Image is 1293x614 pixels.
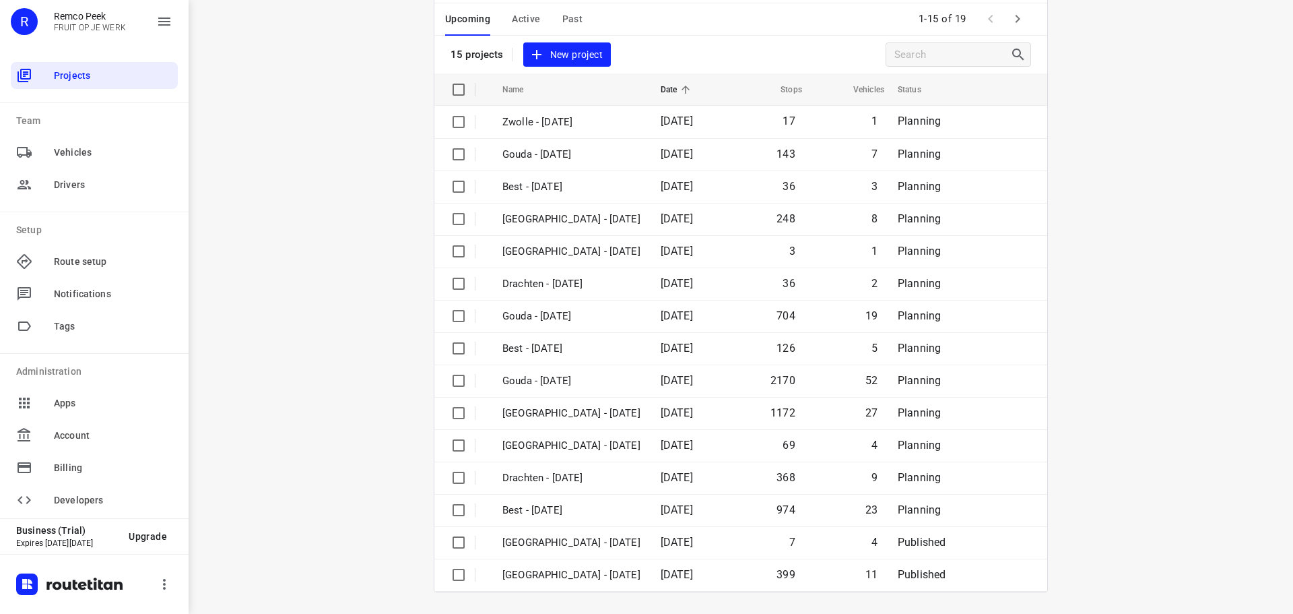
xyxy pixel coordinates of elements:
[865,309,877,322] span: 19
[898,82,939,98] span: Status
[54,493,172,508] span: Developers
[502,438,640,454] p: Antwerpen - Wednesday
[11,248,178,275] div: Route setup
[661,277,693,290] span: [DATE]
[865,503,877,516] span: 23
[776,568,795,581] span: 399
[661,342,693,355] span: [DATE]
[871,180,877,193] span: 3
[661,503,693,516] span: [DATE]
[770,406,795,419] span: 1172
[502,535,640,551] p: Antwerpen - Tuesday
[898,148,941,160] span: Planning
[894,44,1010,65] input: Search projects
[898,503,941,516] span: Planning
[661,471,693,484] span: [DATE]
[871,471,877,484] span: 9
[54,319,172,334] span: Tags
[661,180,693,193] span: [DATE]
[783,439,795,452] span: 69
[11,454,178,481] div: Billing
[531,47,603,63] span: New project
[502,147,640,162] p: Gouda - Friday
[11,171,178,198] div: Drivers
[871,536,877,549] span: 4
[865,406,877,419] span: 27
[502,212,640,227] p: [GEOGRAPHIC_DATA] - [DATE]
[16,525,118,536] p: Business (Trial)
[898,277,941,290] span: Planning
[871,342,877,355] span: 5
[54,429,172,443] span: Account
[523,42,611,67] button: New project
[836,82,884,98] span: Vehicles
[871,439,877,452] span: 4
[661,374,693,387] span: [DATE]
[776,212,795,225] span: 248
[502,567,640,583] p: Zwolle - Tuesday
[898,568,946,581] span: Published
[11,313,178,340] div: Tags
[661,536,693,549] span: [DATE]
[54,255,172,269] span: Route setup
[512,11,540,28] span: Active
[776,503,795,516] span: 974
[783,180,795,193] span: 36
[776,471,795,484] span: 368
[661,245,693,257] span: [DATE]
[11,390,178,417] div: Apps
[54,11,126,22] p: Remco Peek
[898,212,941,225] span: Planning
[776,342,795,355] span: 126
[129,531,167,542] span: Upgrade
[898,374,941,387] span: Planning
[502,82,541,98] span: Name
[11,62,178,89] div: Projects
[502,115,640,130] p: Zwolle - Friday
[871,212,877,225] span: 8
[54,69,172,83] span: Projects
[661,309,693,322] span: [DATE]
[11,422,178,449] div: Account
[871,115,877,127] span: 1
[898,309,941,322] span: Planning
[16,365,178,379] p: Administration
[502,503,640,518] p: Best - Wednesday
[770,374,795,387] span: 2170
[11,8,38,35] div: R
[16,114,178,128] p: Team
[871,245,877,257] span: 1
[898,536,946,549] span: Published
[661,568,693,581] span: [DATE]
[661,439,693,452] span: [DATE]
[661,406,693,419] span: [DATE]
[898,180,941,193] span: Planning
[11,280,178,307] div: Notifications
[54,178,172,192] span: Drivers
[11,487,178,514] div: Developers
[502,470,640,486] p: Drachten - Wednesday
[661,212,693,225] span: [DATE]
[661,148,693,160] span: [DATE]
[898,471,941,484] span: Planning
[54,396,172,410] span: Apps
[502,373,640,389] p: Gouda - [DATE]
[11,139,178,166] div: Vehicles
[898,406,941,419] span: Planning
[502,341,640,357] p: Best - Thursday
[54,287,172,301] span: Notifications
[763,82,802,98] span: Stops
[661,82,695,98] span: Date
[898,342,941,355] span: Planning
[783,115,795,127] span: 17
[16,539,118,548] p: Expires [DATE][DATE]
[118,524,178,549] button: Upgrade
[789,536,795,549] span: 7
[776,148,795,160] span: 143
[54,23,126,32] p: FRUIT OP JE WERK
[871,277,877,290] span: 2
[502,244,640,259] p: [GEOGRAPHIC_DATA] - [DATE]
[898,439,941,452] span: Planning
[661,115,693,127] span: [DATE]
[445,11,490,28] span: Upcoming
